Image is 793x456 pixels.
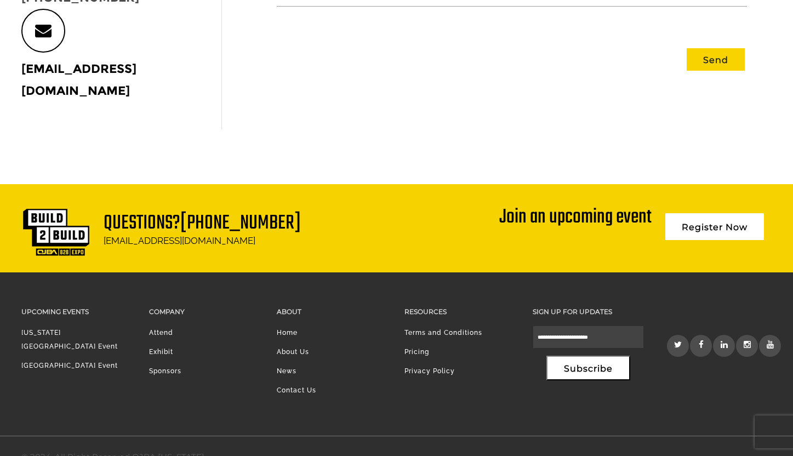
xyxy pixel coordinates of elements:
a: [EMAIL_ADDRESS][DOMAIN_NAME] [104,235,255,246]
a: Pricing [404,348,429,356]
a: Terms and Conditions [404,329,482,337]
a: Sponsors [149,367,181,375]
a: [PHONE_NUMBER] [180,208,301,239]
h3: Company [149,305,260,318]
a: Contact Us [277,386,316,394]
button: Send [687,48,745,71]
a: Register Now [665,213,764,240]
h3: About [277,305,388,318]
div: Join an upcoming event [499,208,652,227]
h3: Sign up for updates [533,305,644,318]
a: [GEOGRAPHIC_DATA] Event [21,362,118,369]
h1: Questions? [104,214,301,233]
a: Attend [149,329,173,337]
a: [EMAIL_ADDRESS][DOMAIN_NAME] [21,61,136,98]
button: Subscribe [546,356,630,380]
a: About Us [277,348,309,356]
h3: Upcoming Events [21,305,133,318]
h3: Resources [404,305,516,318]
a: Exhibit [149,348,173,356]
a: Privacy Policy [404,367,455,375]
